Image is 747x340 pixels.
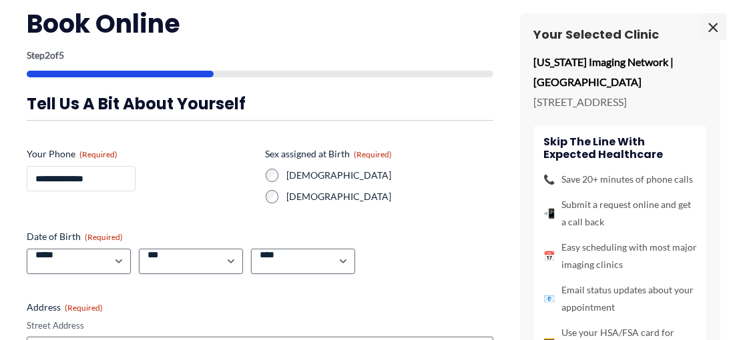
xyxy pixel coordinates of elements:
[266,147,393,161] legend: Sex assigned at Birth
[287,190,494,203] label: [DEMOGRAPHIC_DATA]
[27,7,493,40] h2: Book Online
[543,247,555,265] span: 📅
[543,281,697,316] li: Email status updates about your appointment
[533,52,707,91] p: [US_STATE] Imaging Network | [GEOGRAPHIC_DATA]
[79,149,117,159] span: (Required)
[543,205,555,222] span: 📲
[543,171,697,188] li: Save 20+ minutes of phone calls
[543,290,555,307] span: 📧
[533,27,707,42] h3: Your Selected Clinic
[700,13,727,40] span: ×
[543,171,555,188] span: 📞
[543,135,697,161] h4: Skip the line with Expected Healthcare
[65,303,103,313] span: (Required)
[27,319,493,332] label: Street Address
[287,169,494,182] label: [DEMOGRAPHIC_DATA]
[85,232,123,242] span: (Required)
[27,147,255,161] label: Your Phone
[45,49,50,61] span: 2
[27,230,123,243] legend: Date of Birth
[27,51,493,60] p: Step of
[533,92,707,112] p: [STREET_ADDRESS]
[543,239,697,273] li: Easy scheduling with most major imaging clinics
[354,149,393,159] span: (Required)
[543,196,697,231] li: Submit a request online and get a call back
[27,93,493,114] h3: Tell us a bit about yourself
[59,49,64,61] span: 5
[27,301,103,314] legend: Address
